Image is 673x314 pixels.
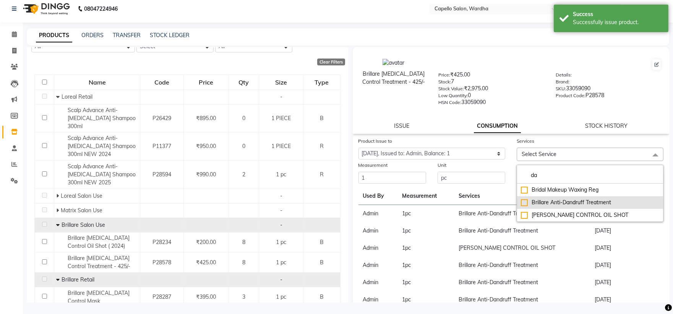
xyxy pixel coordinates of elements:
[56,207,61,214] span: Expand Row
[474,119,521,133] a: CONSUMPTION
[521,198,659,207] div: Brillare Anti-Dandruff Treatment
[454,291,590,308] td: Brillare Anti-Dandruff Treatment
[590,222,663,239] td: [DATE]
[517,138,534,145] label: Services
[152,259,171,266] span: P28578
[152,143,171,150] span: P11377
[152,239,171,246] span: P28234
[454,205,590,223] td: Brillare Anti-Dandruff Treatment
[358,205,398,223] td: Admin
[383,59,404,67] img: avatar
[196,239,216,246] span: ₹200.00
[304,75,339,89] div: Type
[358,222,398,239] td: Admin
[276,239,286,246] span: 1 pc
[405,296,411,303] span: pc
[320,259,324,266] span: B
[68,163,136,186] span: Scalp Advance Anti-[MEDICAL_DATA] Shampoo 300ml NEW 2025
[405,279,411,286] span: pc
[152,293,171,300] span: P28287
[184,75,228,89] div: Price
[68,135,136,158] span: Scalp Advance Anti-[MEDICAL_DATA] Shampoo 300ml NEW 2024
[196,293,216,300] span: ₹395.00
[61,207,102,214] span: Matrix Salon Use
[438,78,544,88] div: 7
[397,291,454,308] td: 1
[150,32,190,39] a: STOCK LEDGER
[573,18,663,26] div: Successfully issue product.
[556,85,566,92] label: SKU:
[113,32,141,39] a: TRANSFER
[152,171,171,178] span: P28594
[556,78,569,85] label: Brand:
[394,122,409,129] a: ISSUE
[358,162,388,169] label: Measurement
[320,115,324,122] span: B
[438,85,464,92] label: Stock Value:
[242,239,245,246] span: 8
[573,10,663,18] div: Success
[556,85,662,95] div: 33059090
[590,274,663,291] td: [DATE]
[61,192,102,199] span: Loreal Salon Use
[276,293,286,300] span: 1 pc
[271,115,291,122] span: 1 PIECE
[56,192,61,199] span: Expand Row
[320,293,324,300] span: B
[320,143,324,150] span: R
[229,75,258,89] div: Qty
[397,239,454,257] td: 1
[242,259,245,266] span: 8
[590,291,663,308] td: [DATE]
[397,187,454,205] th: Measurement
[271,143,291,150] span: 1 PIECE
[521,171,659,179] input: multiselect-search
[62,93,92,100] span: Loreal Retail
[56,221,62,228] span: Collapse Row
[196,143,216,150] span: ₹950.00
[259,75,303,89] div: Size
[242,293,245,300] span: 3
[81,32,104,39] a: ORDERS
[405,244,411,251] span: pc
[196,171,216,178] span: ₹990.00
[358,274,398,291] td: Admin
[585,122,628,129] a: STOCK HISTORY
[242,115,245,122] span: 0
[36,29,72,42] a: PRODUCTS
[62,276,94,283] span: Brillare Retail
[358,187,398,205] th: Used By
[454,239,590,257] td: [PERSON_NAME] CONTROL OIL SHOT
[68,234,130,249] span: Brillare [MEDICAL_DATA] Control Oil Shot ( 2024)
[152,115,171,122] span: P26429
[358,138,392,145] label: Product Issue to
[280,207,282,214] span: -
[317,59,345,65] div: Clear Filters
[438,162,446,169] label: Unit
[397,205,454,223] td: 1
[590,257,663,274] td: [DATE]
[280,221,282,228] span: -
[454,222,590,239] td: Brillare Anti-Dandruff Treatment
[405,227,411,234] span: pc
[280,93,282,100] span: -
[438,91,544,102] div: 0
[397,274,454,291] td: 1
[242,143,245,150] span: 0
[141,75,183,89] div: Code
[320,171,324,178] span: R
[55,75,139,89] div: Name
[56,276,62,283] span: Collapse Row
[280,276,282,283] span: -
[196,115,216,122] span: ₹895.00
[438,78,451,85] label: Stock:
[405,210,411,217] span: pc
[56,93,62,100] span: Collapse Row
[397,257,454,274] td: 1
[68,290,130,304] span: Brillare [MEDICAL_DATA] Control Mask
[454,274,590,291] td: Brillare Anti-Dandruff Treatment
[358,239,398,257] td: Admin
[62,221,105,228] span: Brillare Salon Use
[358,291,398,308] td: Admin
[590,239,663,257] td: [DATE]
